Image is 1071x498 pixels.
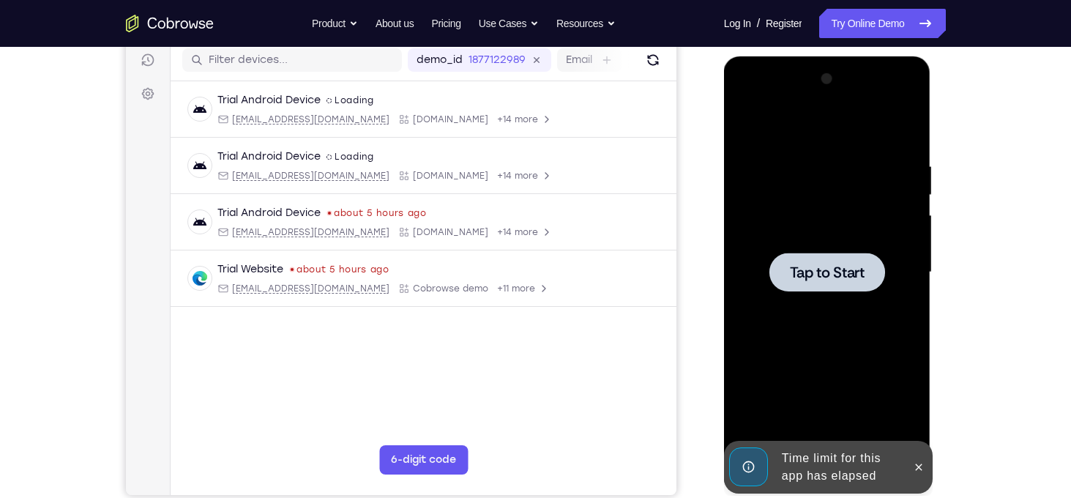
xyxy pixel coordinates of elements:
[45,190,551,246] div: Open device details
[272,222,362,234] div: App
[106,222,264,234] span: android@example.com
[45,133,551,190] div: Open device details
[208,203,301,215] time: Wed Aug 20 2025 15:17:10 GMT+0300 (Eastern European Summer Time)
[92,109,264,121] div: Email
[515,44,539,67] button: Refresh
[272,166,362,177] div: App
[106,278,264,290] span: web@example.com
[45,246,551,302] div: Open device details
[202,207,205,210] div: Last seen
[440,48,466,63] label: Email
[92,166,264,177] div: Email
[724,9,751,38] a: Log In
[556,9,616,38] button: Resources
[92,201,195,216] div: Trial Android Device
[126,4,676,495] iframe: Agent
[479,9,539,38] button: Use Cases
[312,9,358,38] button: Product
[92,89,195,103] div: Trial Android Device
[371,166,412,177] span: +14 more
[431,9,460,38] a: Pricing
[106,109,264,121] span: android@example.com
[66,209,141,223] span: Tap to Start
[92,145,195,160] div: Trial Android Device
[287,109,362,121] span: Cobrowse.io
[287,166,362,177] span: Cobrowse.io
[92,222,264,234] div: Email
[376,9,414,38] a: About us
[106,166,264,177] span: android@example.com
[287,278,362,290] span: Cobrowse demo
[126,15,214,32] a: Go to the home page
[766,9,802,38] a: Register
[291,48,337,63] label: demo_id
[92,258,157,272] div: Trial Website
[45,196,161,235] button: Tap to Start
[92,278,264,290] div: Email
[201,90,248,102] div: Loading
[371,278,409,290] span: +11 more
[371,222,412,234] span: +14 more
[253,441,342,470] button: 6-digit code
[371,109,412,121] span: +14 more
[287,222,362,234] span: Cobrowse.io
[165,264,168,267] div: Last seen
[45,77,551,133] div: Open device details
[201,146,248,158] div: Loading
[819,9,945,38] a: Try Online Demo
[272,278,362,290] div: App
[757,15,760,32] span: /
[52,387,180,434] div: Time limit for this app has elapsed
[272,109,362,121] div: App
[171,259,264,271] time: Wed Aug 20 2025 15:45:32 GMT+0300 (Eastern European Summer Time)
